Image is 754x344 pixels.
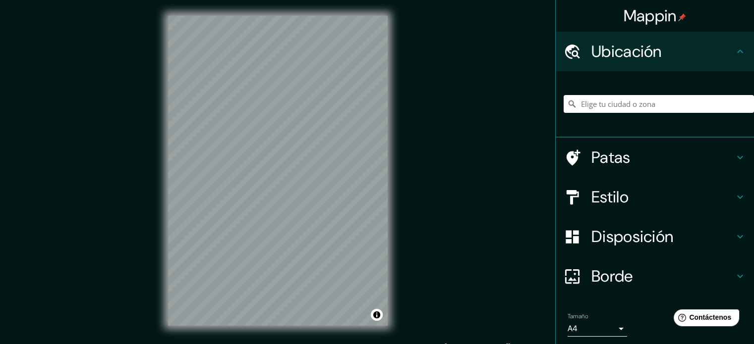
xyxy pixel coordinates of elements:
font: Estilo [591,187,629,207]
font: Tamaño [568,312,588,320]
font: Ubicación [591,41,662,62]
div: Disposición [556,217,754,256]
button: Activar o desactivar atribución [371,309,383,321]
canvas: Mapa [168,16,388,326]
font: A4 [568,323,578,334]
div: Ubicación [556,32,754,71]
div: Borde [556,256,754,296]
font: Disposición [591,226,673,247]
font: Patas [591,147,631,168]
div: A4 [568,321,627,337]
input: Elige tu ciudad o zona [564,95,754,113]
font: Mappin [624,5,677,26]
font: Borde [591,266,633,287]
div: Estilo [556,177,754,217]
div: Patas [556,138,754,177]
iframe: Lanzador de widgets de ayuda [666,305,743,333]
img: pin-icon.png [678,13,686,21]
